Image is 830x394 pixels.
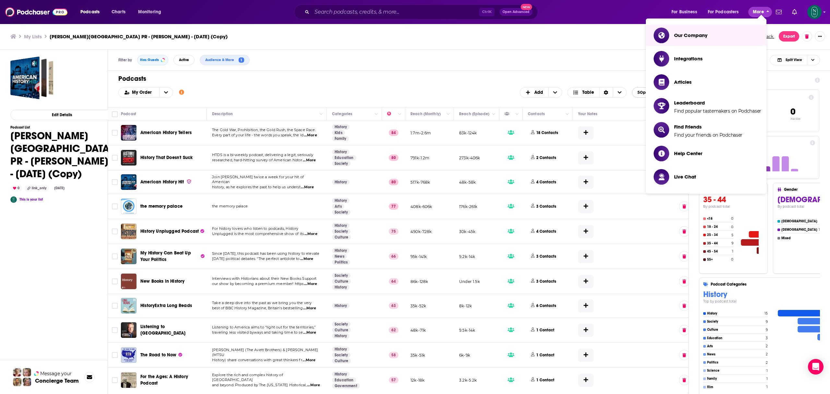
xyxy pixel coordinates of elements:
[112,303,118,309] span: Toggle select row
[766,352,768,356] h4: 2
[332,210,350,215] a: Society
[200,55,250,65] button: Audience & More1
[459,204,478,209] p: 176k-261k
[121,174,136,190] a: American History Hit
[459,179,476,185] p: 48k-58k
[121,298,136,314] a: HistoryExtra Long Reads
[410,303,426,309] p: 35k-52k
[332,198,350,203] a: History
[304,231,317,237] span: ...More
[731,233,733,237] h4: 5
[536,377,554,383] p: 1 Contact
[332,149,350,154] a: History
[387,110,396,118] div: Power Score
[332,223,350,228] a: History
[10,196,17,203] a: Amy Enright
[121,224,136,239] a: History Unplugged Podcast
[107,7,129,17] a: Charts
[112,228,118,234] span: Toggle select row
[212,128,316,132] span: The Cold War, Prohibition, the Gold Rush, the Space Race.
[781,219,819,223] h4: [DEMOGRAPHIC_DATA]
[50,33,228,40] h3: [PERSON_NAME][GEOGRAPHIC_DATA] PR - [PERSON_NAME] - [DATE] (Copy)
[137,55,168,65] button: Has Guests
[205,58,237,62] span: Audience & More
[332,303,350,308] a: History
[389,327,398,333] p: 62
[528,322,560,339] button: 1 Contact
[753,7,764,17] span: More
[140,374,188,386] span: For the Ages: A History Podcast
[674,150,702,156] span: Help Center
[707,258,730,262] h4: 55+
[179,89,184,95] a: Show additional information
[304,281,317,287] span: ...More
[140,155,193,160] span: History That Doesn't Suck
[520,87,563,98] button: + Add
[459,229,475,234] p: 30k-45k
[80,7,100,17] span: Podcasts
[132,90,154,95] span: My Order
[765,311,768,315] h4: 15
[118,75,673,83] h1: Podcasts
[112,155,118,161] span: Toggle select row
[674,124,742,130] span: Find Friends
[410,254,427,259] p: 95k-141k
[389,179,398,185] p: 80
[23,378,31,386] img: Barbara Profile
[5,6,67,18] a: Podchaser - Follow, Share and Rate Podcasts
[766,328,768,332] h4: 9
[332,327,351,333] a: Culture
[212,301,312,305] span: Take a deep dive into the past as we bring you the very
[140,228,204,235] a: History Unplugged Podcast
[731,225,733,229] h4: 0
[212,110,233,118] div: Description
[528,124,563,141] button: 18 Contacts
[303,330,316,335] span: ...More
[239,57,244,63] span: 1
[140,154,193,161] a: History That Doesn't Suck
[815,31,825,42] button: Show More Button
[332,347,350,352] a: History
[707,250,731,253] h4: 45 - 54
[140,179,192,185] a: American History Hit
[24,33,42,40] a: My Lists
[459,303,472,309] p: 8k-12k
[121,249,136,264] a: My History Can Beat Up Your Politics
[332,322,350,327] a: Society
[786,58,802,62] span: Split View
[140,203,183,209] span: the memory palace
[528,174,561,190] button: 4 Contacts
[10,56,53,99] a: Newton Street PR - Scott Miller - Aug 20 2025 (Copy)
[410,155,430,161] p: 791k-1.2m
[632,87,663,97] span: 50 per page
[140,130,192,135] span: American History Tellers
[212,185,301,189] span: history, as he explores the past to help us underst
[332,279,351,284] a: Culture
[674,174,696,180] span: Live Chat
[300,256,313,262] span: ...More
[536,303,556,309] p: 6 Contacts
[312,7,479,17] input: Search podcasts, credits, & more...
[731,241,733,245] h4: 9
[479,8,494,16] span: Ctrl K
[459,130,477,136] p: 83k-124k
[332,161,350,166] a: Society
[707,225,730,229] h4: 18 - 24
[732,249,733,253] h4: 1
[186,179,192,184] img: verified Badge
[459,155,480,161] p: 273k-406k
[112,179,118,185] span: Toggle select row
[332,254,347,259] a: News
[528,198,561,215] button: 3 Contacts
[10,125,113,129] h3: Podcast List
[212,281,304,286] span: our show by becoming a premium member! https
[138,7,161,17] span: Monitoring
[212,158,302,162] span: researched, hard-hitting survey of American histor
[708,7,739,17] span: For Podcasters
[536,352,554,358] p: 1 Contact
[332,204,344,209] a: Arts
[112,203,118,209] span: Toggle select row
